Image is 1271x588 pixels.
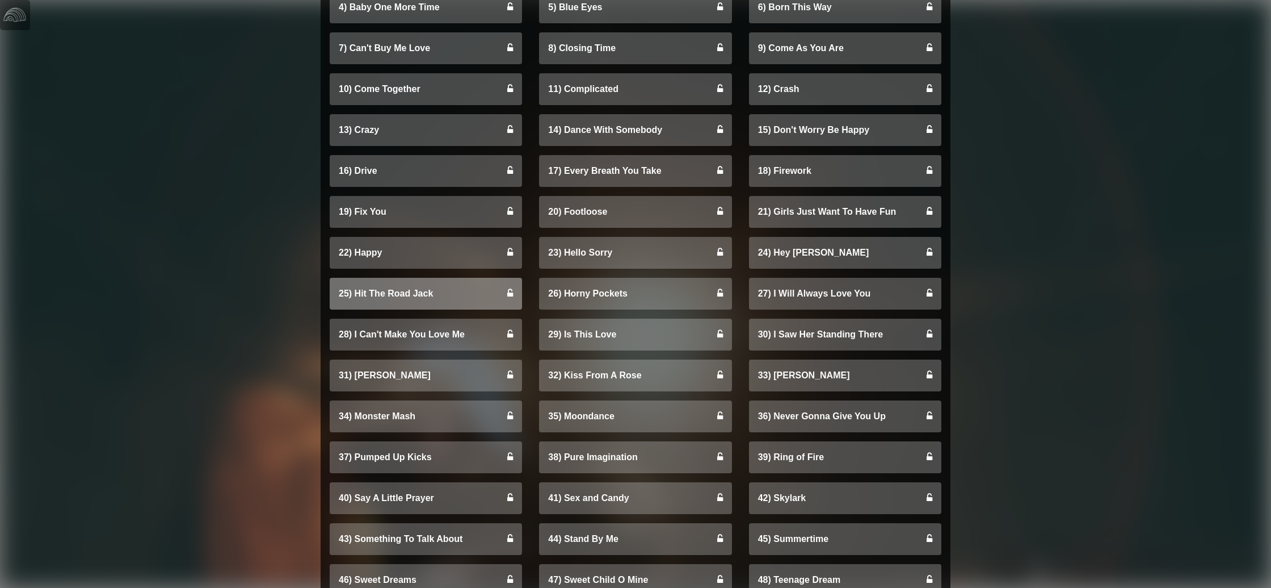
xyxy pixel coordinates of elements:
[330,114,522,146] a: 13) Crazy
[330,360,522,391] a: 31) [PERSON_NAME]
[330,155,522,187] a: 16) Drive
[330,237,522,269] a: 22) Happy
[539,482,731,514] a: 41) Sex and Candy
[749,155,941,187] a: 18) Firework
[749,196,941,228] a: 21) Girls Just Want To Have Fun
[539,319,731,351] a: 29) Is This Love
[749,482,941,514] a: 42) Skylark
[3,3,26,26] img: logo-white-4c48a5e4bebecaebe01ca5a9d34031cfd3d4ef9ae749242e8c4bf12ef99f53e8.png
[330,319,522,351] a: 28) I Can't Make You Love Me
[749,73,941,105] a: 12) Crash
[330,441,522,473] a: 37) Pumped Up Kicks
[330,482,522,514] a: 40) Say A Little Prayer
[330,73,522,105] a: 10) Come Together
[539,401,731,432] a: 35) Moondance
[330,32,522,64] a: 7) Can't Buy Me Love
[539,32,731,64] a: 8) Closing Time
[749,360,941,391] a: 33) [PERSON_NAME]
[539,441,731,473] a: 38) Pure Imagination
[539,237,731,269] a: 23) Hello Sorry
[539,114,731,146] a: 14) Dance With Somebody
[330,196,522,228] a: 19) Fix You
[539,278,731,310] a: 26) Horny Pockets
[749,32,941,64] a: 9) Come As You Are
[749,441,941,473] a: 39) Ring of Fire
[539,360,731,391] a: 32) Kiss From A Rose
[749,237,941,269] a: 24) Hey [PERSON_NAME]
[330,401,522,432] a: 34) Monster Mash
[539,155,731,187] a: 17) Every Breath You Take
[749,114,941,146] a: 15) Don't Worry Be Happy
[749,319,941,351] a: 30) I Saw Her Standing There
[539,523,731,555] a: 44) Stand By Me
[539,73,731,105] a: 11) Complicated
[539,196,731,228] a: 20) Footloose
[749,401,941,432] a: 36) Never Gonna Give You Up
[749,278,941,310] a: 27) I Will Always Love You
[330,523,522,555] a: 43) Something To Talk About
[330,278,522,310] a: 25) Hit The Road Jack
[749,523,941,555] a: 45) Summertime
